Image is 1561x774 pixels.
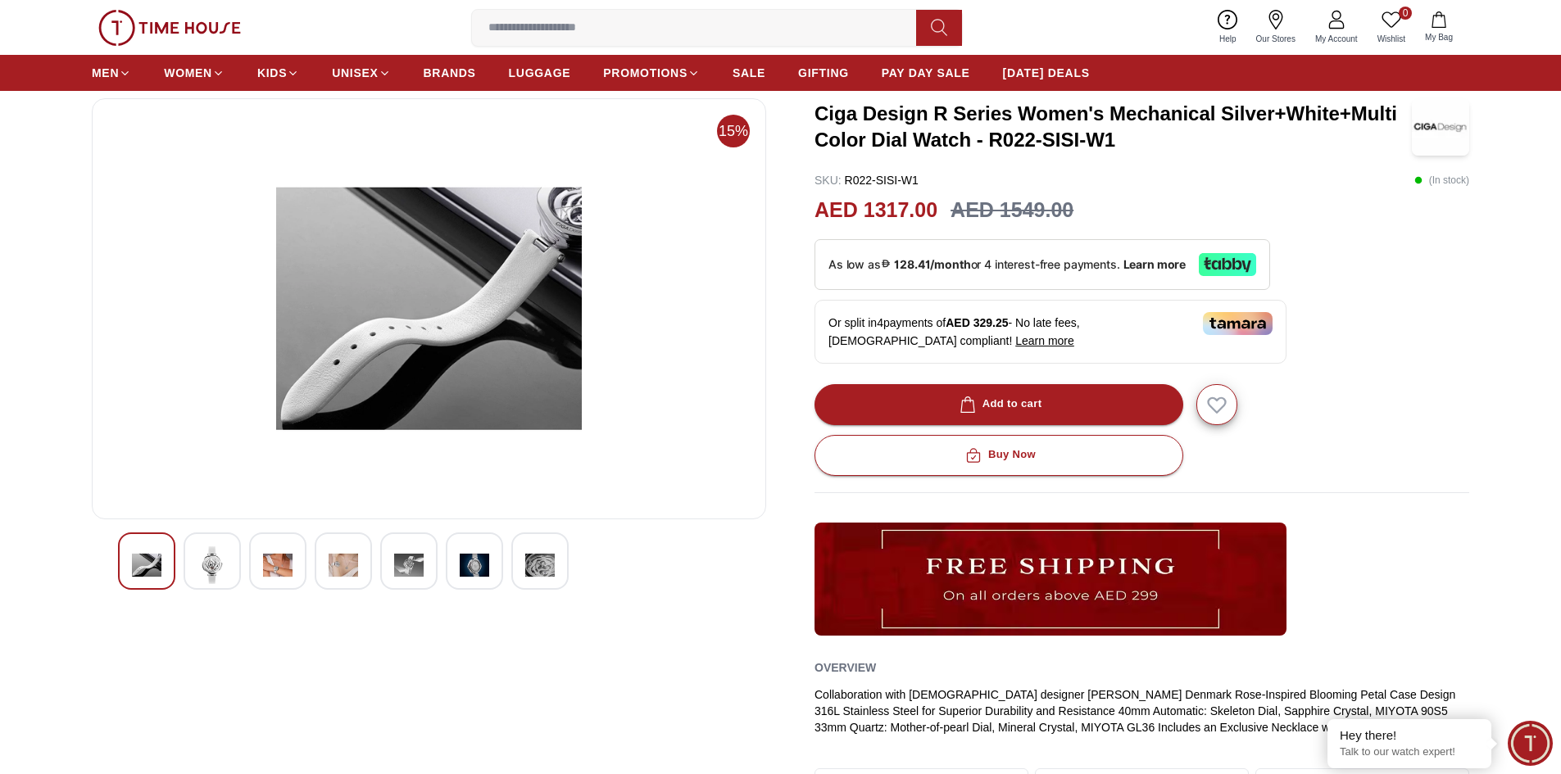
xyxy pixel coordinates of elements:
[815,435,1183,476] button: Buy Now
[815,101,1412,153] h3: Ciga Design R Series Women's Mechanical Silver+White+Multi Color Dial Watch - R022-SISI-W1
[815,686,1469,736] div: Collaboration with [DEMOGRAPHIC_DATA] designer [PERSON_NAME] Denmark Rose-Inspired Blooming Petal...
[98,10,241,46] img: ...
[815,172,919,188] p: R022-SISI-W1
[509,65,571,81] span: LUGGAGE
[733,58,765,88] a: SALE
[815,174,842,187] span: SKU :
[1246,7,1305,48] a: Our Stores
[603,58,700,88] a: PROMOTIONS
[460,546,489,584] img: Ciga Design R Series Women's Mechanical Silver+White+Multi Color Dial Watch - R022-SISI-W1
[92,58,131,88] a: MEN
[1003,58,1090,88] a: [DATE] DEALS
[197,546,227,584] img: Ciga Design R Series Women's Mechanical Silver+White+Multi Color Dial Watch - R022-SISI-W1
[815,384,1183,425] button: Add to cart
[164,58,225,88] a: WOMEN
[951,195,1073,226] h3: AED 1549.00
[815,655,876,680] h2: Overview
[733,65,765,81] span: SALE
[257,58,299,88] a: KIDS
[92,65,119,81] span: MEN
[424,58,476,88] a: BRANDS
[815,300,1286,364] div: Or split in 4 payments of - No late fees, [DEMOGRAPHIC_DATA] compliant!
[332,58,390,88] a: UNISEX
[1412,98,1469,156] img: Ciga Design R Series Women's Mechanical Silver+White+Multi Color Dial Watch - R022-SISI-W1
[1508,721,1553,766] div: Chat Widget
[1209,7,1246,48] a: Help
[1213,33,1243,45] span: Help
[1418,31,1459,43] span: My Bag
[1015,334,1074,347] span: Learn more
[1415,8,1463,47] button: My Bag
[263,546,293,584] img: Ciga Design R Series Women's Mechanical Silver+White+Multi Color Dial Watch - R022-SISI-W1
[164,65,212,81] span: WOMEN
[525,546,555,584] img: Ciga Design R Series Women's Mechanical Silver+White+Multi Color Dial Watch - R022-SISI-W1
[1309,33,1364,45] span: My Account
[132,546,161,584] img: Ciga Design R Series Women's Mechanical Silver+White+Multi Color Dial Watch - R022-SISI-W1
[882,58,970,88] a: PAY DAY SALE
[956,395,1042,414] div: Add to cart
[329,546,358,584] img: Ciga Design R Series Women's Mechanical Silver+White+Multi Color Dial Watch - R022-SISI-W1
[798,65,849,81] span: GIFTING
[332,65,378,81] span: UNISEX
[946,316,1008,329] span: AED 329.25
[1003,65,1090,81] span: [DATE] DEALS
[815,523,1286,636] img: ...
[962,446,1036,464] div: Buy Now
[798,58,849,88] a: GIFTING
[1340,727,1479,744] div: Hey there!
[1399,7,1412,20] span: 0
[257,65,287,81] span: KIDS
[1368,7,1415,48] a: 0Wishlist
[1340,745,1479,759] p: Talk to our watch expert!
[882,65,970,81] span: PAY DAY SALE
[1371,33,1412,45] span: Wishlist
[1414,172,1469,188] p: ( In stock )
[717,115,750,147] span: 15%
[424,65,476,81] span: BRANDS
[509,58,571,88] a: LUGGAGE
[1203,312,1273,335] img: Tamara
[394,546,424,584] img: Ciga Design R Series Women's Mechanical Silver+White+Multi Color Dial Watch - R022-SISI-W1
[815,195,937,226] h2: AED 1317.00
[1250,33,1302,45] span: Our Stores
[106,112,752,505] img: Ciga Design R Series Women's Mechanical Silver+White+Multi Color Dial Watch - R022-SISI-W1
[603,65,687,81] span: PROMOTIONS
